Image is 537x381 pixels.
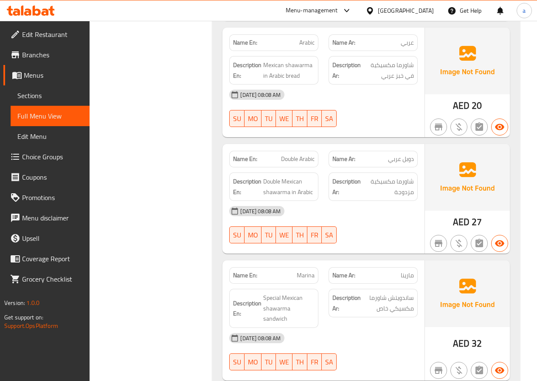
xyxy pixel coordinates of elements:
span: شاورما مكسيكية في خبز عربي [363,60,414,81]
span: AED [453,97,470,114]
span: Full Menu View [17,111,83,121]
button: Available [491,362,508,379]
button: SA [322,110,337,127]
span: TH [296,229,304,241]
button: MO [245,110,261,127]
button: Available [491,235,508,252]
span: Coupons [22,172,83,182]
span: SU [233,229,241,241]
span: [DATE] 08:08 AM [237,334,284,342]
button: Not branch specific item [430,362,447,379]
button: Not branch specific item [430,235,447,252]
button: FR [307,353,322,370]
a: Coupons [3,167,90,187]
span: MO [248,356,258,368]
span: دوبل عربي [388,155,414,164]
span: SA [325,229,333,241]
button: Purchased item [450,119,467,135]
button: MO [245,353,261,370]
span: Special Mexican shawarma sandwich [263,293,315,324]
span: MO [248,229,258,241]
strong: Name Ar: [332,271,355,280]
strong: Description En: [233,60,261,81]
button: FR [307,110,322,127]
button: SU [229,110,245,127]
span: ساندويتش شاورما مكسيكي خاص [363,293,414,313]
button: MO [245,226,261,243]
a: Branches [3,45,90,65]
div: Menu-management [286,6,338,16]
span: مارينا [401,271,414,280]
button: Not has choices [471,119,488,135]
button: SU [229,353,245,370]
span: Double Arabic [281,155,315,164]
strong: Name Ar: [332,38,355,47]
button: FR [307,226,322,243]
a: Sections [11,85,90,106]
button: WE [276,226,292,243]
span: WE [279,229,289,241]
button: WE [276,110,292,127]
span: Menu disclaimer [22,213,83,223]
span: AED [453,335,470,352]
button: Not has choices [471,235,488,252]
span: Arabic [299,38,315,47]
a: Upsell [3,228,90,248]
a: Edit Restaurant [3,24,90,45]
a: Promotions [3,187,90,208]
span: 20 [472,97,482,114]
button: SA [322,353,337,370]
span: MO [248,113,258,125]
div: [GEOGRAPHIC_DATA] [378,6,434,15]
span: TH [296,356,304,368]
span: TU [265,113,273,125]
span: Edit Menu [17,131,83,141]
span: Sections [17,90,83,101]
button: Available [491,119,508,135]
span: SA [325,356,333,368]
span: عربي [401,38,414,47]
a: Edit Menu [11,126,90,147]
strong: Name Ar: [332,155,355,164]
strong: Name En: [233,155,257,164]
span: 32 [472,335,482,352]
span: 27 [472,214,482,230]
span: [DATE] 08:08 AM [237,91,284,99]
span: TU [265,229,273,241]
button: TH [292,226,307,243]
strong: Description Ar: [332,293,361,313]
span: SU [233,113,241,125]
span: Edit Restaurant [22,29,83,40]
span: AED [453,214,470,230]
span: Version: [4,297,25,308]
button: TU [261,353,276,370]
span: Grocery Checklist [22,274,83,284]
span: Mexican shawarma in Arabic bread [263,60,315,81]
span: WE [279,113,289,125]
a: Full Menu View [11,106,90,126]
a: Coverage Report [3,248,90,269]
span: Marina [297,271,315,280]
img: Ae5nvW7+0k+MAAAAAElFTkSuQmCC [425,28,510,94]
span: SA [325,113,333,125]
span: FR [311,113,318,125]
span: WE [279,356,289,368]
img: Ae5nvW7+0k+MAAAAAElFTkSuQmCC [425,144,510,210]
span: Double Mexican shawarma in Arabic [263,176,315,197]
span: a [523,6,526,15]
button: TH [292,110,307,127]
button: SU [229,226,245,243]
button: Not branch specific item [430,119,447,135]
button: TH [292,353,307,370]
span: FR [311,229,318,241]
span: FR [311,356,318,368]
button: Not has choices [471,362,488,379]
button: TU [261,110,276,127]
span: Branches [22,50,83,60]
strong: Name En: [233,271,257,280]
span: Promotions [22,192,83,203]
a: Grocery Checklist [3,269,90,289]
strong: Name En: [233,38,257,47]
button: Purchased item [450,362,467,379]
span: شاورما مكسيكية مزدوجة [363,176,414,197]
